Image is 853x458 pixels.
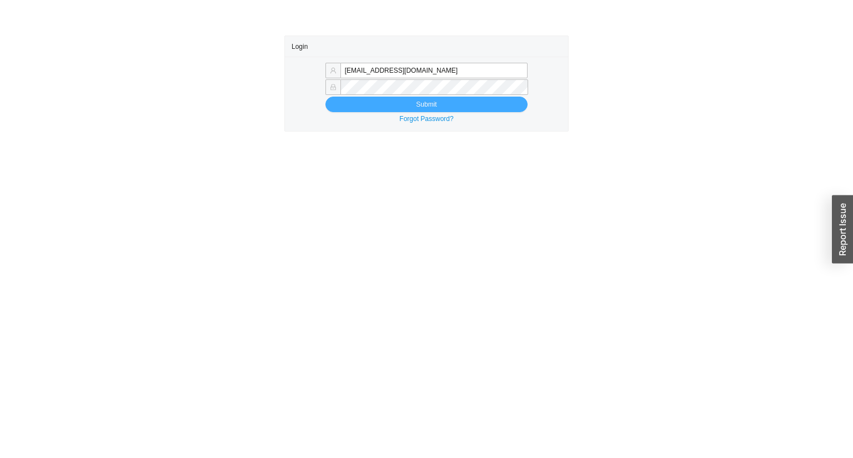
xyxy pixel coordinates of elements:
span: Submit [416,99,436,110]
input: Email [340,63,528,78]
a: Forgot Password? [399,115,453,123]
div: Login [292,36,561,57]
button: Submit [325,97,528,112]
span: user [330,67,337,74]
span: lock [330,84,337,90]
